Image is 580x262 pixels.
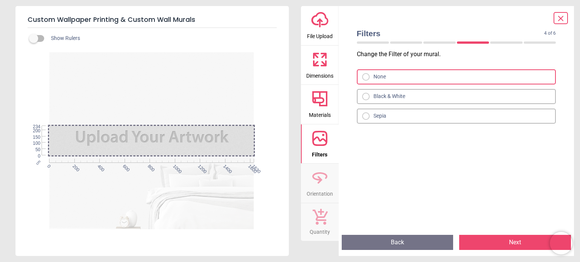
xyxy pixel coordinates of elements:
span: 1000 [171,163,176,168]
div: Sepia [373,112,386,120]
span: Filters [357,28,545,39]
span: 4 of 6 [544,30,556,37]
button: Back [342,235,454,250]
div: Show Rulers [34,34,289,43]
div: Black & White [373,93,405,100]
span: cm [35,159,42,165]
button: Dimensions [301,46,339,85]
span: 100 [26,140,40,147]
span: 200 [71,163,76,168]
button: Materials [301,85,339,124]
span: 1200 [196,163,201,168]
span: 400 [96,163,101,168]
button: Next [459,235,571,250]
span: 200 [26,128,40,134]
span: 1400 [222,163,227,168]
span: Orientation [307,187,333,198]
button: Orientation [301,164,339,203]
p: Change the Filter of your mural . [357,50,562,58]
button: File Upload [301,6,339,45]
span: Materials [309,108,331,119]
button: Filters [301,124,339,164]
span: 50 [26,147,40,153]
span: 150 [26,134,40,141]
h5: Custom Wallpaper Printing & Custom Wall Murals [28,12,277,28]
span: Dimensions [306,69,333,80]
span: File Upload [307,29,333,40]
span: 0 [26,153,40,159]
span: 600 [121,163,126,168]
span: 800 [146,163,151,168]
span: 234 [26,124,40,130]
span: 1600 [247,163,251,168]
span: Quantity [310,225,330,236]
button: Quantity [301,203,339,241]
span: 0 [46,163,51,168]
span: Filters [312,147,327,159]
div: None [373,73,386,81]
span: 1630 [250,163,255,168]
iframe: Brevo live chat [550,232,572,254]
